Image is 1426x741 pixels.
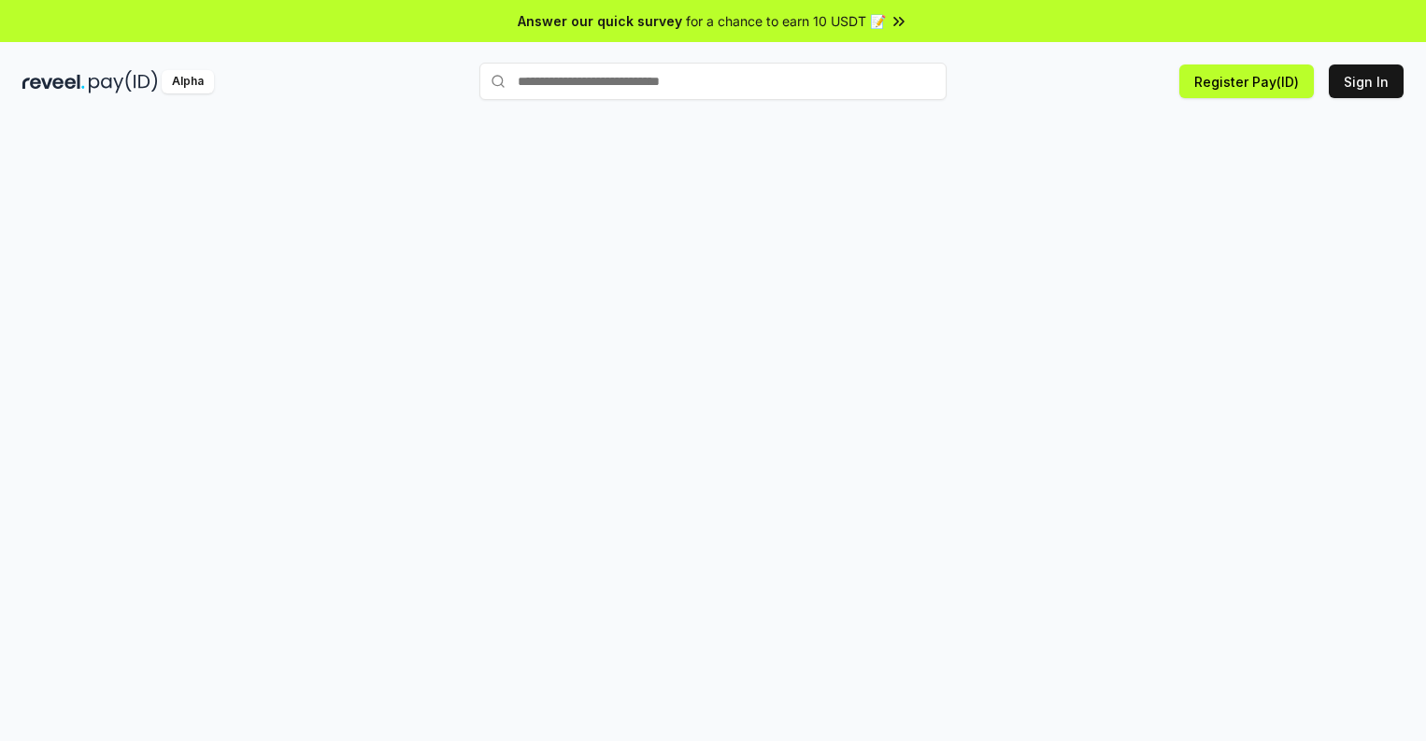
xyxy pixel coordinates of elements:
[22,70,85,93] img: reveel_dark
[162,70,214,93] div: Alpha
[1329,64,1404,98] button: Sign In
[518,11,682,31] span: Answer our quick survey
[1179,64,1314,98] button: Register Pay(ID)
[89,70,158,93] img: pay_id
[686,11,886,31] span: for a chance to earn 10 USDT 📝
